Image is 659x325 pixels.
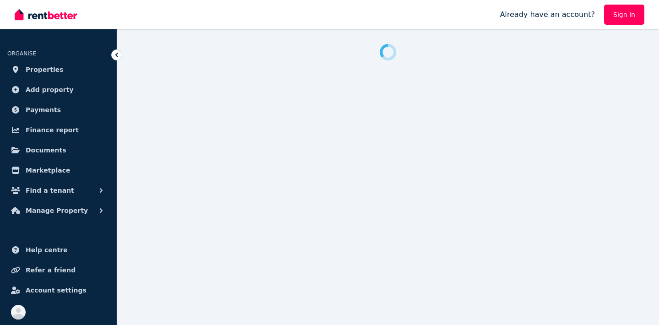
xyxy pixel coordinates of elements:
[26,205,88,216] span: Manage Property
[26,185,74,196] span: Find a tenant
[7,241,109,259] a: Help centre
[15,8,77,22] img: RentBetter
[26,84,74,95] span: Add property
[26,64,64,75] span: Properties
[7,60,109,79] a: Properties
[7,101,109,119] a: Payments
[7,141,109,159] a: Documents
[26,244,68,255] span: Help centre
[500,9,595,20] span: Already have an account?
[7,181,109,200] button: Find a tenant
[26,125,79,135] span: Finance report
[7,50,36,57] span: ORGANISE
[26,285,86,296] span: Account settings
[7,81,109,99] a: Add property
[7,161,109,179] a: Marketplace
[7,201,109,220] button: Manage Property
[7,281,109,299] a: Account settings
[26,145,66,156] span: Documents
[7,121,109,139] a: Finance report
[26,104,61,115] span: Payments
[604,5,644,25] a: Sign In
[7,261,109,279] a: Refer a friend
[26,265,76,276] span: Refer a friend
[26,165,70,176] span: Marketplace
